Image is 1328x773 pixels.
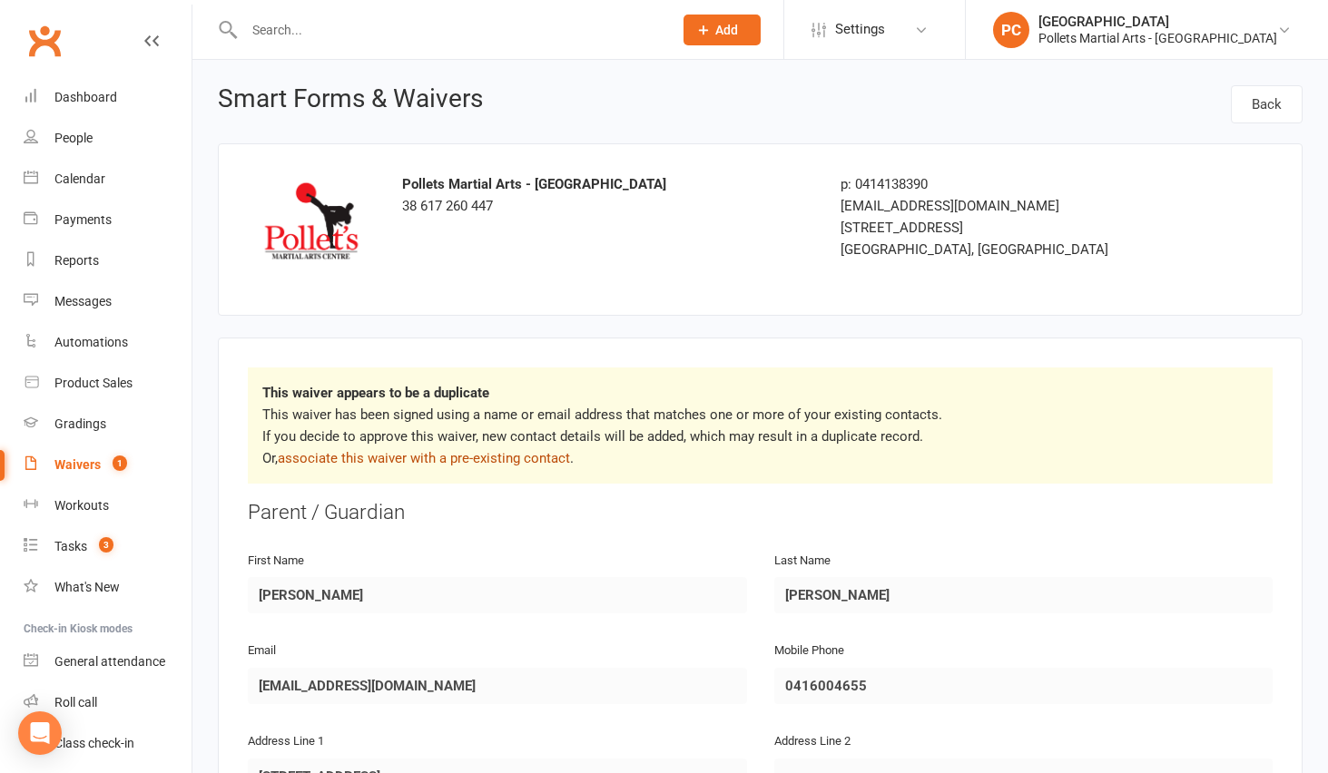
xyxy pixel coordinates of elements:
strong: Pollets Martial Arts - [GEOGRAPHIC_DATA] [402,176,666,192]
label: Last Name [774,552,831,571]
a: Dashboard [24,77,192,118]
a: Back [1231,85,1303,123]
div: People [54,131,93,145]
div: Calendar [54,171,105,186]
a: Tasks 3 [24,526,192,567]
div: [GEOGRAPHIC_DATA] [1038,14,1277,30]
a: Product Sales [24,363,192,404]
div: p: 0414138390 [841,173,1164,195]
div: General attendance [54,654,165,669]
a: associate this waiver with a pre-existing contact [278,450,570,466]
strong: This waiver appears to be a duplicate [262,385,489,401]
label: First Name [248,552,304,571]
div: Waivers [54,457,101,472]
a: Reports [24,240,192,281]
div: Workouts [54,498,109,513]
div: Automations [54,335,128,349]
div: Reports [54,253,99,268]
div: [STREET_ADDRESS] [841,217,1164,239]
label: Mobile Phone [774,641,844,660]
div: Dashboard [54,90,117,104]
input: Search... [239,17,660,43]
span: Add [715,23,738,37]
div: PC [993,12,1029,48]
div: Gradings [54,416,106,431]
label: Address Line 1 [248,732,324,751]
div: 38 617 260 447 [402,173,813,217]
div: What's New [54,580,120,594]
div: Product Sales [54,376,133,390]
a: General attendance kiosk mode [24,641,192,682]
div: Roll call [54,695,97,709]
label: Address Line 2 [774,732,851,751]
div: Messages [54,294,112,308]
div: Class check-in [54,736,134,750]
span: 1 [113,455,127,471]
a: Clubworx [22,18,67,64]
a: Gradings [24,404,192,445]
a: What's New [24,567,192,608]
a: Class kiosk mode [24,723,192,764]
a: Messages [24,281,192,322]
h1: Smart Forms & Waivers [218,85,483,118]
div: [GEOGRAPHIC_DATA], [GEOGRAPHIC_DATA] [841,239,1164,260]
div: Pollets Martial Arts - [GEOGRAPHIC_DATA] [1038,30,1277,46]
img: 14c3e7b0-78de-49c2-991b-df32011f9bfb.png [248,173,375,269]
a: Waivers 1 [24,445,192,485]
a: Calendar [24,159,192,200]
div: Parent / Guardian [248,498,1273,527]
span: 3 [99,537,113,553]
a: Workouts [24,485,192,526]
div: Open Intercom Messenger [18,711,62,755]
p: This waiver has been signed using a name or email address that matches one or more of your existi... [262,404,1258,469]
a: Automations [24,322,192,363]
div: Payments [54,212,112,227]
button: Add [684,15,761,45]
a: People [24,118,192,159]
div: Tasks [54,539,87,553]
a: Roll call [24,682,192,723]
label: Email [248,641,276,660]
span: Settings [835,9,885,50]
a: Payments [24,200,192,240]
div: [EMAIL_ADDRESS][DOMAIN_NAME] [841,195,1164,217]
